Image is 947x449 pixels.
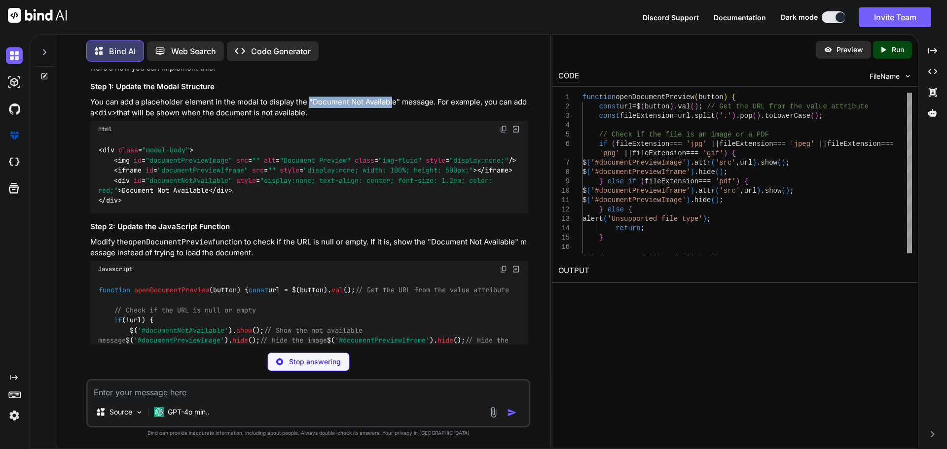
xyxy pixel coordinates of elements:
[616,140,669,148] span: fileExtension
[643,13,699,22] span: Discord Support
[128,237,213,247] code: openDocumentPreview
[6,101,23,117] img: githubDark
[661,252,665,260] span: .
[678,103,690,110] span: val
[500,265,508,273] img: copy
[99,286,130,295] span: function
[731,93,735,101] span: {
[558,130,570,139] div: 5
[251,45,311,57] p: Code Generator
[154,407,164,417] img: GPT-4o mini
[715,177,736,185] span: 'pdf'
[232,336,248,345] span: hide
[859,7,931,27] button: Invite Team
[6,127,23,144] img: premium
[586,187,590,195] span: (
[702,149,723,157] span: 'gif'
[236,156,248,165] span: src
[94,108,116,118] code: <div>
[686,149,698,157] span: ===
[303,166,473,174] span: "display:none; width: 100%; height: 500px;"
[607,206,624,213] span: else
[599,131,768,138] span: // Check if the file is an image or a PDF
[837,45,863,55] p: Preview
[590,159,686,167] span: '#documentPreviewImage'
[590,168,690,176] span: '#documentPreviewIframe'
[90,237,528,259] p: Modify the function to check if the URL is null or empty. If it is, show the "Document Not Availa...
[114,306,256,314] span: // Check if the URL is null or empty
[142,146,189,155] span: "modal-body"
[740,187,744,195] span: ,
[280,156,351,165] span: "Document Preview"
[657,252,661,260] span: )
[736,112,740,120] span: .
[640,177,644,185] span: (
[698,177,711,185] span: ===
[583,159,586,167] span: $
[686,252,690,260] span: (
[590,196,686,204] span: '#documentPreviewImage'
[134,336,224,345] span: '#documentPreviewImage'
[558,224,570,233] div: 14
[252,156,260,165] span: ""
[558,186,570,196] div: 10
[135,408,144,416] img: Pick Models
[785,159,789,167] span: ;
[6,47,23,64] img: darkChat
[590,187,690,195] span: '#documentPreviewIframe'
[583,252,586,260] span: $
[715,196,719,204] span: )
[714,13,766,22] span: Documentation
[106,196,118,205] span: div
[765,187,781,195] span: show
[616,93,694,101] span: openDocumentPreview
[752,112,756,120] span: (
[558,111,570,121] div: 3
[90,97,528,119] p: You can add a placeholder element in the modal to display the "Document Not Available" message. F...
[715,187,719,195] span: (
[736,177,740,185] span: )
[715,112,719,120] span: (
[673,112,677,120] span: =
[698,93,723,101] span: button
[714,12,766,23] button: Documentation
[449,156,509,165] span: "display:none;"
[719,196,723,204] span: ;
[599,177,603,185] span: }
[765,112,810,120] span: toLowerCase
[740,159,752,167] span: url
[636,103,640,110] span: $
[640,103,644,110] span: (
[757,112,761,120] span: )
[731,112,735,120] span: )
[558,168,570,177] div: 8
[686,159,690,167] span: )
[558,252,570,261] div: 17
[586,252,590,260] span: (
[355,156,374,165] span: class
[558,70,579,82] div: CODE
[665,252,686,260] span: modal
[781,12,818,22] span: Dark mode
[599,140,607,148] span: if
[103,146,114,155] span: div
[694,112,715,120] span: split
[217,186,228,195] span: div
[690,187,694,195] span: )
[777,159,781,167] span: (
[892,45,904,55] p: Run
[719,140,773,148] span: fileExtension
[558,93,570,102] div: 1
[558,233,570,242] div: 15
[632,149,686,157] span: fileExtension
[781,159,785,167] span: )
[280,166,299,174] span: style
[686,140,707,148] span: 'jpg'
[583,93,616,101] span: function
[90,81,528,93] h3: Step 1: Update the Modal Structure
[586,196,590,204] span: (
[138,326,228,335] span: '#documentNotAvailable'
[690,252,715,260] span: 'show'
[289,357,341,367] p: Stop answering
[558,242,570,252] div: 16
